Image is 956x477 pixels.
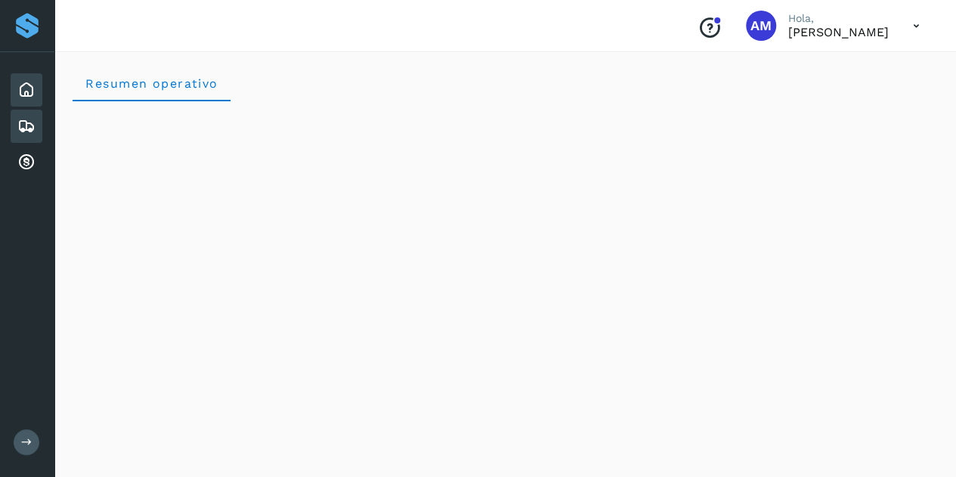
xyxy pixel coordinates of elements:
[788,12,889,25] p: Hola,
[85,76,218,91] span: Resumen operativo
[11,146,42,179] div: Cuentas por cobrar
[11,110,42,143] div: Embarques y entregas
[11,73,42,107] div: Inicio
[788,25,889,39] p: Angele Monserrat Manriquez Bisuett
